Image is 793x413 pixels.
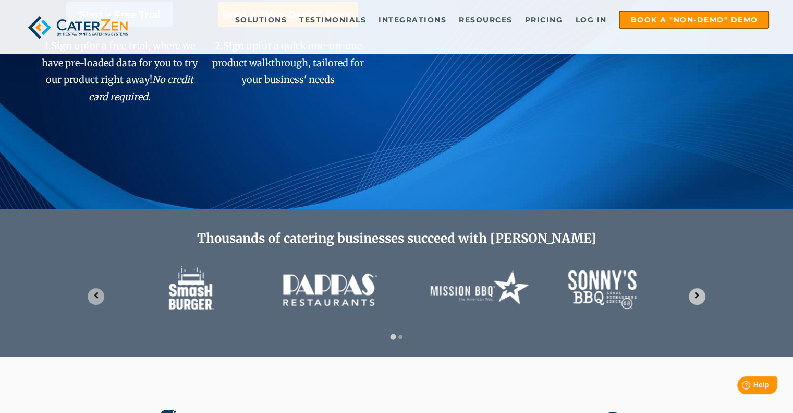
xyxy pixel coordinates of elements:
a: Log in [570,12,612,28]
em: No credit card required. [89,74,193,102]
a: Solutions [230,12,292,28]
iframe: Help widget launcher [700,372,782,402]
button: Go to slide 2 [398,335,402,339]
a: Book a "Non-Demo" Demo [619,11,769,29]
a: Resources [454,12,518,28]
div: 1 of 2 [79,252,714,325]
div: Select a slide to show [385,332,408,340]
a: Integrations [373,12,452,28]
button: Next slide [689,288,705,305]
section: Image carousel with 2 slides. [79,252,714,340]
a: Pricing [520,12,568,28]
a: Testimonials [294,12,371,28]
button: Go to slide 1 [390,334,396,339]
img: caterzen [24,11,132,44]
span: 2. for a quick one-on-one product walkthrough, tailored for your business' needs [212,40,364,86]
button: Go to last slide [88,288,104,305]
span: 1. for a free trial, where we have pre-loaded data for you to try our product right away! [42,40,197,102]
div: Navigation Menu [151,11,769,29]
img: caterzen-client-logos-1 [147,252,647,325]
h2: Thousands of catering businesses succeed with [PERSON_NAME] [79,231,714,246]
